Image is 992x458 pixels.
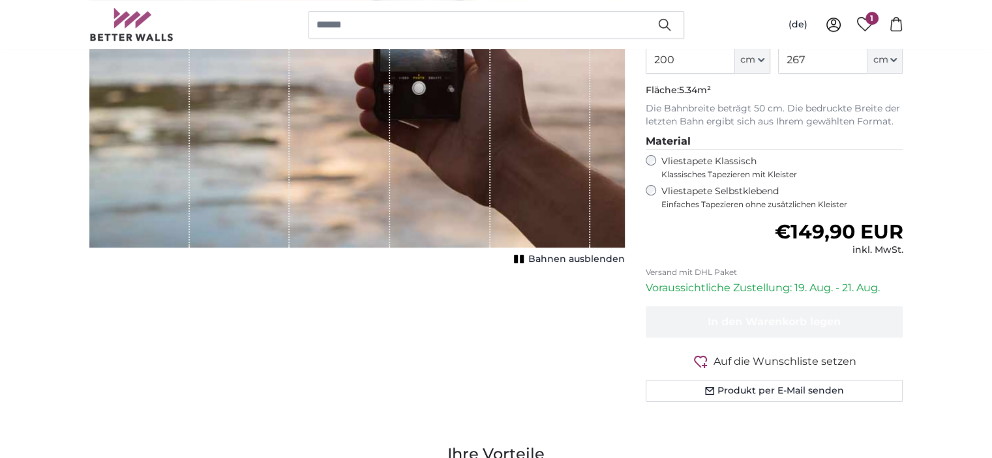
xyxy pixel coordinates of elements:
[646,84,903,97] p: Fläche:
[646,380,903,402] button: Produkt per E-Mail senden
[778,13,818,36] button: (de)
[646,306,903,337] button: In den Warenkorb legen
[774,244,903,257] div: inkl. MwSt.
[867,46,903,74] button: cm
[865,12,879,25] span: 1
[510,250,625,268] button: Bahnen ausblenden
[661,185,903,210] label: Vliestapete Selbstklebend
[646,102,903,128] p: Die Bahnbreite beträgt 50 cm. Die bedruckte Breite der letzten Bahn ergibt sich aus Ihrem gewählt...
[714,354,856,369] span: Auf die Wunschliste setzen
[646,353,903,369] button: Auf die Wunschliste setzen
[646,280,903,296] p: Voraussichtliche Zustellung: 19. Aug. - 21. Aug.
[646,267,903,278] p: Versand mit DHL Paket
[661,155,892,180] label: Vliestapete Klassisch
[679,84,711,96] span: 5.34m²
[774,220,903,244] span: €149,90 EUR
[528,253,625,266] span: Bahnen ausblenden
[708,315,841,328] span: In den Warenkorb legen
[740,53,755,66] span: cm
[646,134,903,150] legend: Material
[661,169,892,180] span: Klassisches Tapezieren mit Kleister
[661,199,903,210] span: Einfaches Tapezieren ohne zusätzlichen Kleister
[873,53,888,66] span: cm
[735,46,770,74] button: cm
[89,8,174,41] img: Betterwalls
